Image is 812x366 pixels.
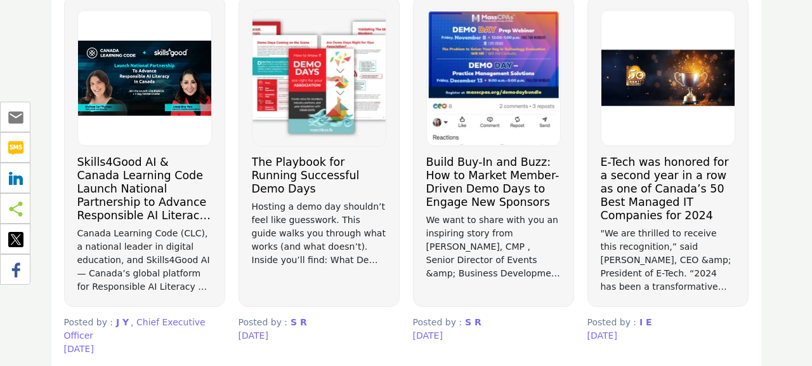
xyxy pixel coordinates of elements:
[639,317,643,327] span: I
[426,213,561,280] p: We want to share with you an inspiring story from [PERSON_NAME], CMP , Senior Director of Events ...
[77,227,212,294] p: Canada Learning Code (CLC), a national leader in digital education, and Skills4Good AI — Canada’s...
[465,317,471,327] span: S
[413,316,574,329] p: Posted by :
[239,316,400,329] p: Posted by :
[413,330,443,341] span: [DATE]
[601,10,735,146] img: Logo of E-Tech, click to view details
[252,200,386,267] p: Hosting a demo day shouldn’t feel like guesswork. This guide walks you through what works (and wh...
[291,317,297,327] span: S
[601,227,735,294] p: "We are thrilled to receive this recognition,” said [PERSON_NAME], CEO &amp; President of E-Tech....
[64,317,206,341] span: , Chief Executive Officer
[427,10,560,146] img: Logo of Matchbox, click to view details
[64,316,225,342] p: Posted by :
[64,344,94,354] span: [DATE]
[587,316,749,329] p: Posted by :
[426,156,561,209] h3: Build Buy-In and Buzz: How to Market Member-Driven Demo Days to Engage New Sponsors
[646,317,652,327] span: E
[601,156,735,222] h3: E-Tech was honored for a second year in a row as one of Canada’s 50 Best Managed IT Companies for...
[239,330,268,341] span: [DATE]
[116,317,119,327] span: J
[252,156,386,196] h3: The Playbook for Running Successful Demo Days
[300,317,307,327] span: R
[78,10,211,146] img: Logo of Skills4Good AI, click to view details
[77,156,212,222] h3: Skills4Good AI & Canada Learning Code Launch National Partnership to Advance Responsible AI Liter...
[587,330,617,341] span: [DATE]
[475,317,481,327] span: R
[252,10,386,146] img: Logo of Matchbox, click to view details
[122,317,129,327] span: Y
